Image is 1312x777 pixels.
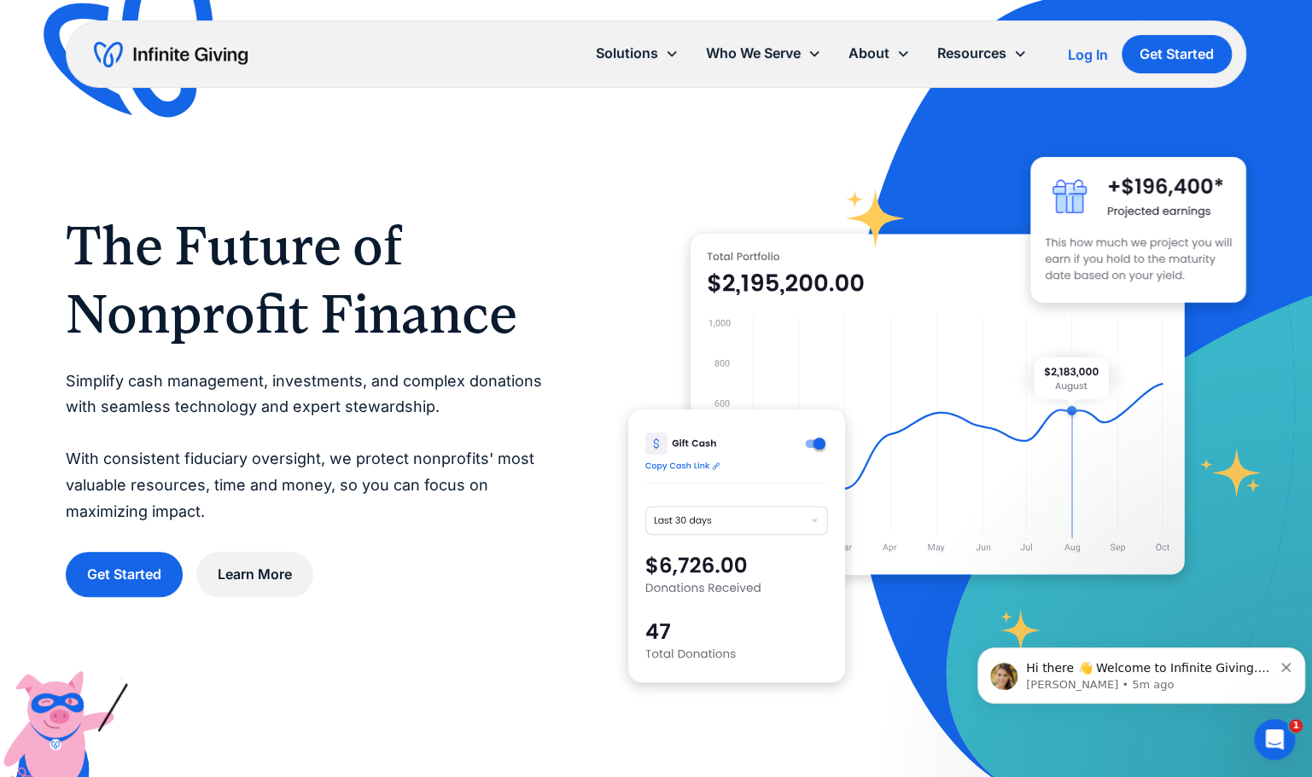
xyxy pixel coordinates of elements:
[94,41,248,68] a: home
[196,552,313,597] a: Learn More
[1068,44,1108,65] a: Log In
[66,552,183,597] a: Get Started
[692,35,835,72] div: Who We Serve
[1122,35,1232,73] a: Get Started
[66,212,560,348] h1: The Future of Nonprofit Finance
[1254,719,1295,760] iframe: Intercom live chat
[1289,719,1303,733] span: 1
[582,35,692,72] div: Solutions
[596,42,658,65] div: Solutions
[691,234,1185,575] img: nonprofit donation platform
[1200,449,1262,497] img: fundraising star
[66,368,560,525] p: Simplify cash management, investments, and complex donations with seamless technology and expert ...
[1068,48,1108,61] div: Log In
[937,42,1006,65] div: Resources
[924,35,1041,72] div: Resources
[848,42,889,65] div: About
[628,409,844,682] img: donation software for nonprofits
[835,35,924,72] div: About
[971,612,1312,731] iframe: Intercom notifications message
[706,42,801,65] div: Who We Serve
